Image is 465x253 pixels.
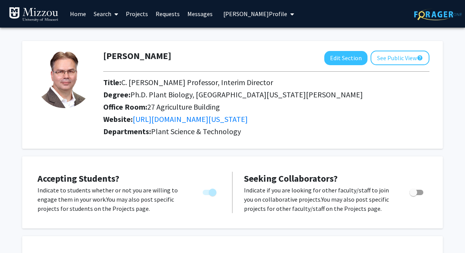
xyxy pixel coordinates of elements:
a: Search [90,0,122,27]
span: Accepting Students? [37,172,119,184]
img: Profile Picture [36,51,93,108]
h2: Office Room: [103,102,429,112]
div: You cannot turn this off while you have active projects. [200,186,221,197]
span: Ph.D. Plant Biology, [GEOGRAPHIC_DATA][US_STATE][PERSON_NAME] [130,90,363,99]
span: Seeking Collaborators? [244,172,338,184]
a: Opens in a new tab [133,114,248,124]
div: Toggle [200,186,221,197]
h2: Title: [103,78,429,87]
span: 27 Agriculture Building [147,102,220,112]
h2: Degree: [103,90,429,99]
h2: Website: [103,115,429,124]
h1: [PERSON_NAME] [103,51,171,62]
a: Home [66,0,90,27]
p: Indicate to students whether or not you are willing to engage them in your work. You may also pos... [37,186,188,213]
span: Plant Science & Technology [151,127,241,136]
button: Edit Section [324,51,367,65]
a: Requests [152,0,184,27]
img: University of Missouri Logo [9,7,59,22]
mat-icon: help [417,53,423,62]
span: C. [PERSON_NAME] Professor, Interim Director [121,77,273,87]
button: See Public View [371,51,429,65]
iframe: Chat [6,219,33,247]
a: Messages [184,0,216,27]
div: Toggle [406,186,428,197]
a: Projects [122,0,152,27]
h2: Departments: [98,127,435,136]
img: ForagerOne Logo [414,8,462,20]
p: Indicate if you are looking for other faculty/staff to join you on collaborative projects. You ma... [244,186,395,213]
span: [PERSON_NAME] Profile [223,10,287,18]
